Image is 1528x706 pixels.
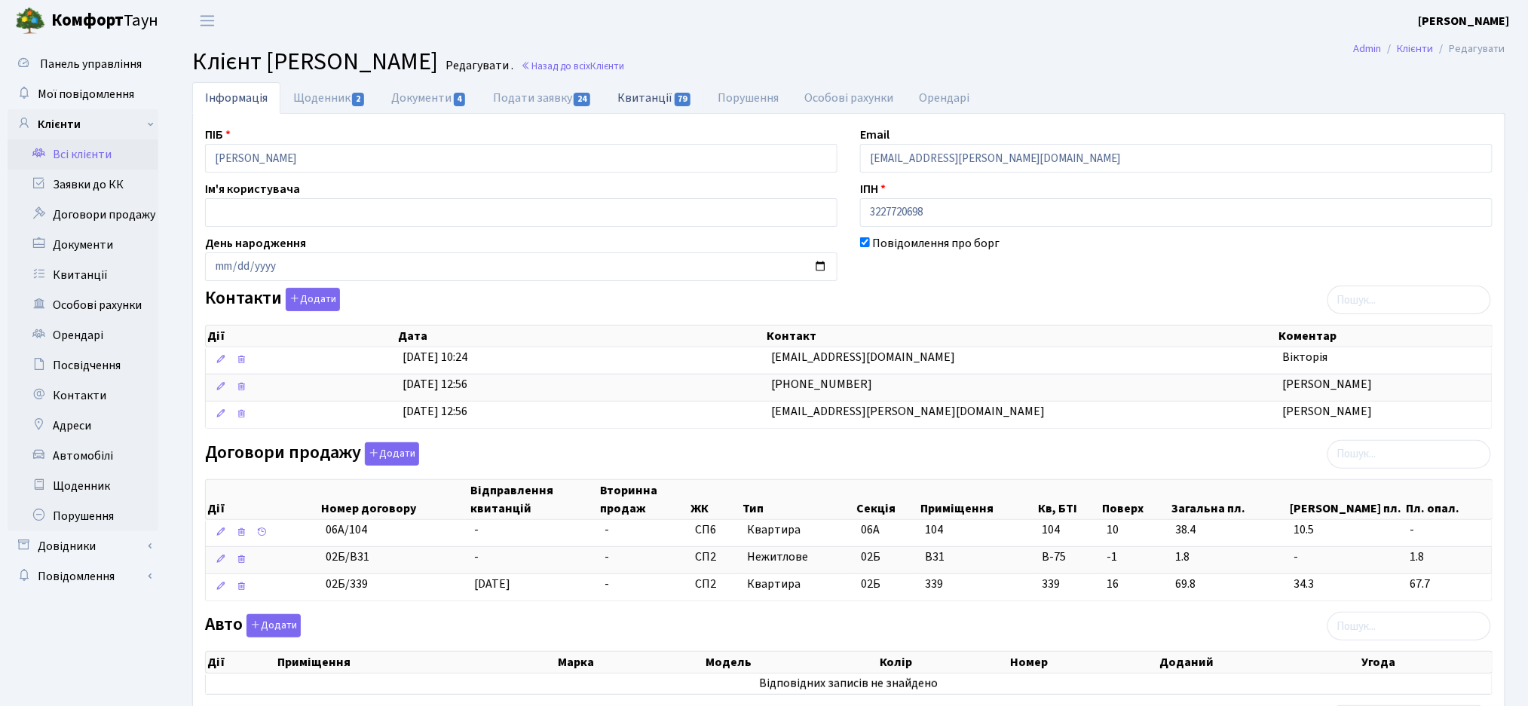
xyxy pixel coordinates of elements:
a: Інформація [192,82,280,114]
th: Пл. опал. [1404,480,1492,519]
th: Номер [1009,652,1159,673]
span: 1.8 [1410,549,1486,566]
label: Контакти [205,288,340,311]
span: - [475,549,479,565]
th: Марка [556,652,703,673]
span: Клієнти [590,59,624,73]
span: Нежитлове [747,549,849,566]
label: Договори продажу [205,442,419,466]
span: 02Б/В31 [326,549,369,565]
span: Квартира [747,521,849,539]
a: Всі клієнти [8,139,158,170]
input: Пошук... [1327,612,1491,640]
span: 06А [861,521,880,538]
span: 339 [1043,576,1095,593]
span: СП2 [695,576,735,593]
a: Додати [361,439,419,466]
span: 104 [925,521,943,538]
span: 02Б [861,576,880,592]
a: Мої повідомлення [8,79,158,109]
a: Документи [8,230,158,260]
span: 69.8 [1176,576,1282,593]
a: Адреси [8,411,158,441]
a: Клієнти [8,109,158,139]
span: Таун [51,8,158,34]
th: Кв, БТІ [1037,480,1101,519]
th: Модель [704,652,878,673]
b: [PERSON_NAME] [1419,13,1510,29]
th: Секція [855,480,919,519]
input: Пошук... [1327,286,1491,314]
a: Довідники [8,531,158,561]
span: 10 [1107,521,1164,539]
a: Admin [1354,41,1382,57]
a: Додати [282,286,340,312]
span: [DATE] [475,576,511,592]
th: ЖК [689,480,741,519]
span: 10.5 [1294,521,1398,539]
span: 1.8 [1176,549,1282,566]
a: [PERSON_NAME] [1419,12,1510,30]
th: Коментар [1277,325,1492,347]
th: Контакт [766,325,1278,347]
a: Особові рахунки [792,82,907,114]
span: В31 [925,549,945,565]
label: ІПН [860,180,886,198]
a: Щоденник [8,471,158,501]
th: Тип [742,480,856,519]
span: 2 [352,93,364,106]
span: Вікторія [1283,349,1328,365]
small: Редагувати . [442,59,513,73]
img: logo.png [15,6,45,36]
a: Назад до всіхКлієнти [521,59,624,73]
th: [PERSON_NAME] пл. [1288,480,1404,519]
a: Орендарі [907,82,983,114]
a: Квитанції [8,260,158,290]
label: ПІБ [205,126,231,144]
td: Відповідних записів не знайдено [206,674,1492,694]
a: Орендарі [8,320,158,350]
span: 34.3 [1294,576,1398,593]
label: День народження [205,234,306,252]
span: СП6 [695,521,735,539]
a: Повідомлення [8,561,158,591]
span: 4 [454,93,466,106]
span: 16 [1107,576,1164,593]
span: 339 [925,576,943,592]
th: Дата [397,325,766,347]
span: 06А/104 [326,521,367,538]
a: Контакти [8,381,158,411]
button: Авто [247,614,301,637]
span: 24 [574,93,590,106]
span: [PERSON_NAME] [1283,376,1373,393]
a: Панель управління [8,49,158,79]
input: Пошук... [1327,440,1491,469]
th: Поверх [1101,480,1170,519]
span: [DATE] 12:56 [403,403,467,420]
th: Номер договору [320,480,468,519]
th: Відправлення квитанцій [469,480,599,519]
th: Приміщення [276,652,556,673]
span: 02Б/339 [326,576,368,592]
span: 104 [1043,521,1095,539]
span: - [1294,549,1398,566]
span: [DATE] 12:56 [403,376,467,393]
a: Документи [378,82,479,114]
span: В-75 [1043,549,1095,566]
span: 67.7 [1410,576,1486,593]
button: Договори продажу [365,442,419,466]
a: Заявки до КК [8,170,158,200]
a: Автомобілі [8,441,158,471]
span: 79 [675,93,691,106]
span: - [1410,521,1486,539]
button: Контакти [286,288,340,311]
span: - [475,521,479,538]
span: СП2 [695,549,735,566]
th: Дії [206,480,320,519]
a: Посвідчення [8,350,158,381]
th: Угода [1360,652,1492,673]
label: Email [860,126,890,144]
span: -1 [1107,549,1164,566]
span: - [605,521,609,538]
label: Повідомлення про борг [872,234,1000,252]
